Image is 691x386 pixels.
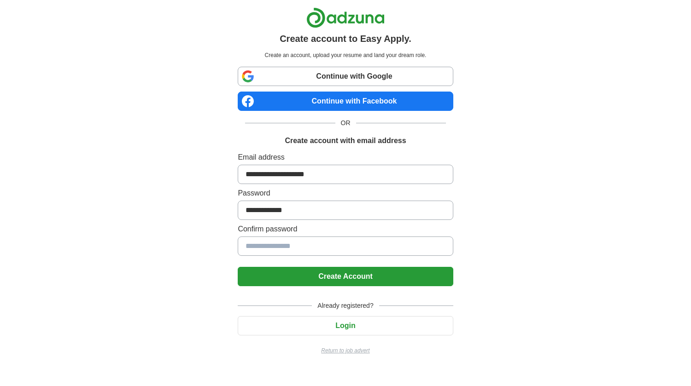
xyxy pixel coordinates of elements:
label: Email address [238,152,453,163]
button: Create Account [238,267,453,286]
a: Continue with Facebook [238,92,453,111]
a: Login [238,322,453,329]
p: Create an account, upload your resume and land your dream role. [240,51,451,59]
label: Confirm password [238,224,453,235]
button: Login [238,316,453,335]
span: Already registered? [312,301,379,311]
label: Password [238,188,453,199]
img: Adzuna logo [306,7,385,28]
span: OR [335,118,356,128]
h1: Create account to Easy Apply. [280,32,411,46]
a: Return to job advert [238,346,453,355]
a: Continue with Google [238,67,453,86]
h1: Create account with email address [285,135,406,146]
